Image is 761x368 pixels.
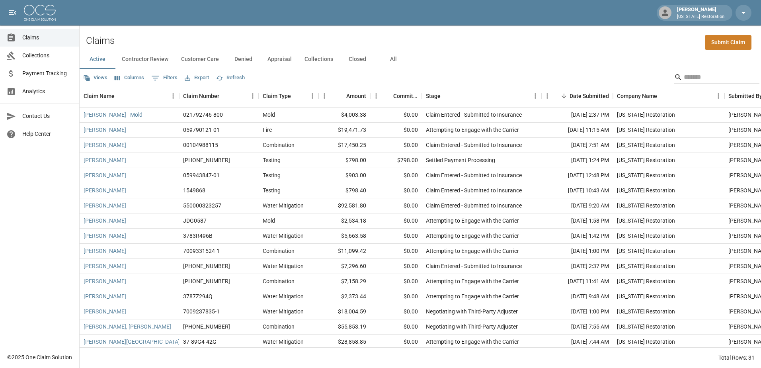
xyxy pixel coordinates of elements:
div: [DATE] 2:37 PM [541,108,613,123]
div: $0.00 [370,319,422,335]
div: Date Submitted [541,85,613,107]
div: $903.00 [318,168,370,183]
span: Collections [22,51,73,60]
div: Oregon Restoration [617,247,675,255]
div: [DATE] 9:48 AM [541,289,613,304]
div: $0.00 [370,138,422,153]
div: $19,471.73 [318,123,370,138]
div: $798.00 [370,153,422,168]
div: [DATE] 12:48 PM [541,168,613,183]
a: [PERSON_NAME] [84,292,126,300]
div: Claim Name [80,85,179,107]
div: $0.00 [370,259,422,274]
div: Water Mitigation [263,307,304,315]
a: [PERSON_NAME] [84,186,126,194]
div: Attempting to Engage with the Carrier [426,338,519,346]
button: Customer Care [175,50,225,69]
div: Oregon Restoration [617,232,675,240]
div: Search [674,71,759,85]
div: Claim Entered - Submitted to Insurance [426,171,522,179]
div: Stage [422,85,541,107]
button: Show filters [149,72,180,84]
button: Sort [441,90,452,102]
div: Combination [263,277,295,285]
div: Attempting to Engage with the Carrier [426,247,519,255]
button: Sort [382,90,393,102]
div: [DATE] 1:24 PM [541,153,613,168]
button: Sort [115,90,126,102]
div: Oregon Restoration [617,171,675,179]
span: Help Center [22,130,73,138]
div: Combination [263,141,295,149]
div: $4,003.38 [318,108,370,123]
button: Contractor Review [115,50,175,69]
p: [US_STATE] Restoration [677,14,724,20]
a: [PERSON_NAME] [84,202,126,209]
div: Amount [346,85,366,107]
div: Oregon Restoration [617,141,675,149]
div: Oregon Restoration [617,156,675,164]
div: $55,853.19 [318,319,370,335]
a: [PERSON_NAME] [84,277,126,285]
div: Oregon Restoration [617,292,675,300]
div: $0.00 [370,168,422,183]
button: Menu [318,90,330,102]
button: Menu [247,90,259,102]
div: $0.00 [370,289,422,304]
div: [DATE] 7:55 AM [541,319,613,335]
h2: Claims [86,35,115,47]
button: Export [183,72,211,84]
div: 021792746-800 [183,111,223,119]
div: Combination [263,323,295,331]
div: Attempting to Engage with the Carrier [426,292,519,300]
div: 37-89G4-42G [183,338,217,346]
img: ocs-logo-white-transparent.png [24,5,56,21]
div: Claim Name [84,85,115,107]
a: [PERSON_NAME] [84,247,126,255]
div: Oregon Restoration [617,186,675,194]
div: Attempting to Engage with the Carrier [426,277,519,285]
button: Sort [558,90,570,102]
button: Sort [219,90,230,102]
div: Claim Entered - Submitted to Insurance [426,186,522,194]
div: $0.00 [370,183,422,198]
div: $798.40 [318,183,370,198]
div: JDG0587 [183,217,207,225]
button: Views [81,72,109,84]
div: $2,534.18 [318,213,370,229]
div: Stage [426,85,441,107]
div: Negotiating with Third-Party Adjuster [426,323,518,331]
div: Claim Number [183,85,219,107]
div: Attempting to Engage with the Carrier [426,232,519,240]
div: Oregon Restoration [617,126,675,134]
button: Appraisal [261,50,298,69]
a: [PERSON_NAME] [84,171,126,179]
div: Attempting to Engage with the Carrier [426,126,519,134]
button: Closed [340,50,375,69]
div: © 2025 One Claim Solution [7,353,72,361]
div: $0.00 [370,213,422,229]
div: Committed Amount [393,85,418,107]
button: Menu [306,90,318,102]
div: Testing [263,186,281,194]
div: $0.00 [370,274,422,289]
button: Sort [335,90,346,102]
div: $0.00 [370,229,422,244]
div: Oregon Restoration [617,202,675,209]
div: [DATE] 11:15 AM [541,123,613,138]
div: 01-009-213172 [183,277,230,285]
button: Active [80,50,115,69]
div: Total Rows: 31 [718,354,755,362]
div: [DATE] 1:58 PM [541,213,613,229]
div: 059790121-01 [183,126,220,134]
a: [PERSON_NAME][GEOGRAPHIC_DATA] [84,338,180,346]
div: $0.00 [370,123,422,138]
div: Settled Payment Processing [426,156,495,164]
div: $0.00 [370,108,422,123]
a: [PERSON_NAME] [84,217,126,225]
div: Date Submitted [570,85,609,107]
div: Oregon Restoration [617,307,675,315]
div: $2,373.44 [318,289,370,304]
div: $0.00 [370,335,422,350]
div: [DATE] 9:20 AM [541,198,613,213]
